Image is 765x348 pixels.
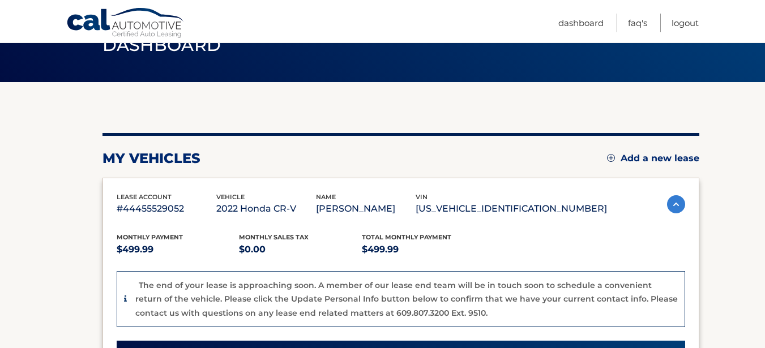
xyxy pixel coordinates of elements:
p: $0.00 [239,242,362,257]
p: [US_VEHICLE_IDENTIFICATION_NUMBER] [416,201,607,217]
span: vin [416,193,428,201]
a: Add a new lease [607,153,699,164]
h2: my vehicles [102,150,200,167]
span: Dashboard [102,35,221,55]
span: Monthly Payment [117,233,183,241]
p: The end of your lease is approaching soon. A member of our lease end team will be in touch soon t... [135,280,678,318]
span: vehicle [216,193,245,201]
a: Cal Automotive [66,7,185,40]
span: Monthly sales Tax [239,233,309,241]
p: #44455529052 [117,201,216,217]
p: [PERSON_NAME] [316,201,416,217]
p: $499.99 [362,242,485,257]
a: Dashboard [558,14,604,32]
span: name [316,193,336,201]
a: FAQ's [628,14,647,32]
span: Total Monthly Payment [362,233,451,241]
img: accordion-active.svg [667,195,685,213]
p: 2022 Honda CR-V [216,201,316,217]
img: add.svg [607,154,615,162]
p: $499.99 [117,242,240,257]
span: lease account [117,193,172,201]
a: Logout [672,14,699,32]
